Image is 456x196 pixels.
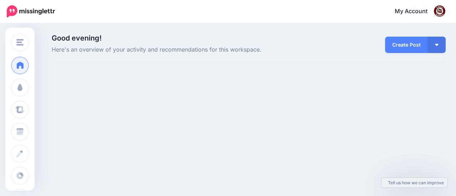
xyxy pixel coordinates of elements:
img: arrow-down-white.png [435,44,439,46]
a: Tell us how we can improve [382,178,447,187]
img: Missinglettr [7,5,55,17]
a: My Account [388,3,445,20]
span: Here's an overview of your activity and recommendations for this workspace. [52,45,311,54]
a: Create Post [385,37,428,53]
span: Good evening! [52,34,102,42]
img: menu.png [16,39,24,46]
